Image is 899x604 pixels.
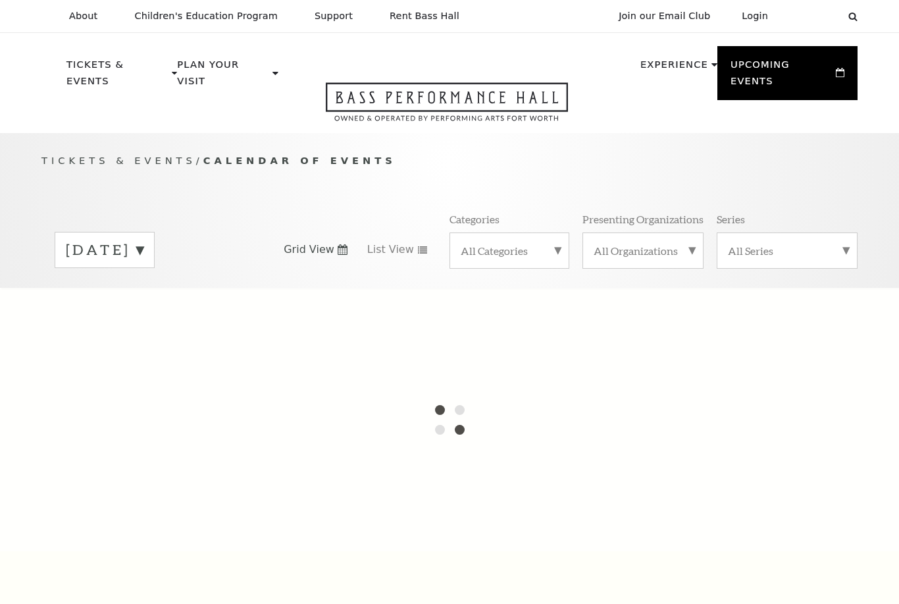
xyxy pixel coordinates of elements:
label: All Organizations [594,244,692,258]
p: Rent Bass Hall [390,11,459,22]
p: Children's Education Program [134,11,278,22]
p: Series [717,212,745,226]
p: / [41,153,858,169]
select: Select: [789,10,836,22]
p: Plan Your Visit [177,57,269,97]
span: Calendar of Events [203,155,396,166]
p: Upcoming Events [731,57,833,97]
p: Tickets & Events [66,57,168,97]
span: Tickets & Events [41,155,196,166]
label: All Series [728,244,846,258]
p: Support [315,11,353,22]
span: List View [367,242,414,257]
p: Categories [449,212,500,226]
label: All Categories [461,244,558,258]
span: Grid View [284,242,334,257]
p: About [69,11,97,22]
p: Experience [640,57,708,80]
label: [DATE] [66,240,143,260]
p: Presenting Organizations [582,212,704,226]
